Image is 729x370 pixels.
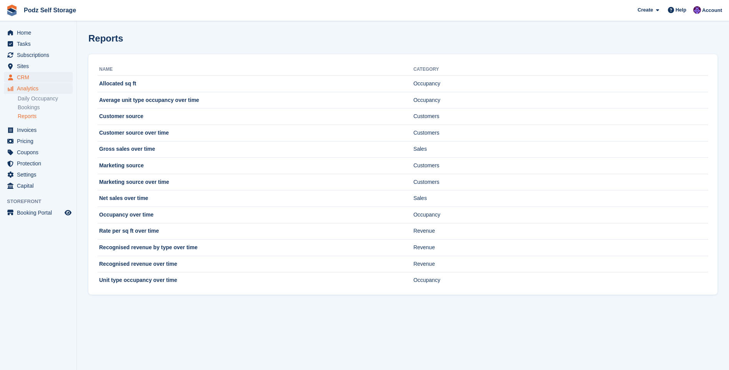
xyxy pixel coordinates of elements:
td: Recognised revenue by type over time [98,240,413,256]
td: Customers [413,125,708,141]
a: Bookings [18,104,73,111]
span: Protection [17,158,63,169]
img: stora-icon-8386f47178a22dfd0bd8f6a31ec36ba5ce8667c1dd55bd0f319d3a0aa187defe.svg [6,5,18,16]
a: menu [4,136,73,147]
td: Customer source over time [98,125,413,141]
span: Account [702,7,722,14]
span: Pricing [17,136,63,147]
span: Storefront [7,198,76,205]
span: Invoices [17,125,63,135]
span: Analytics [17,83,63,94]
td: Recognised revenue over time [98,256,413,272]
span: Sites [17,61,63,72]
a: menu [4,38,73,49]
td: Revenue [413,256,708,272]
td: Gross sales over time [98,141,413,158]
a: Podz Self Storage [21,4,79,17]
span: Settings [17,169,63,180]
a: menu [4,61,73,72]
td: Revenue [413,223,708,240]
span: Create [638,6,653,14]
td: Occupancy [413,92,708,108]
td: Revenue [413,240,708,256]
a: menu [4,27,73,38]
a: Reports [18,113,73,120]
td: Customer source [98,108,413,125]
span: Booking Portal [17,207,63,218]
td: Marketing source over time [98,174,413,190]
td: Occupancy [413,76,708,92]
td: Sales [413,190,708,207]
td: Marketing source [98,158,413,174]
span: Capital [17,180,63,191]
img: Jawed Chowdhary [693,6,701,14]
a: menu [4,72,73,83]
span: Home [17,27,63,38]
a: menu [4,83,73,94]
span: Subscriptions [17,50,63,60]
th: Category [413,63,708,76]
td: Occupancy [413,272,708,288]
td: Allocated sq ft [98,76,413,92]
a: menu [4,169,73,180]
a: menu [4,50,73,60]
a: menu [4,158,73,169]
span: Coupons [17,147,63,158]
a: Daily Occupancy [18,95,73,102]
a: menu [4,180,73,191]
a: menu [4,125,73,135]
th: Name [98,63,413,76]
td: Customers [413,174,708,190]
span: Tasks [17,38,63,49]
td: Average unit type occupancy over time [98,92,413,108]
td: Rate per sq ft over time [98,223,413,240]
a: menu [4,207,73,218]
span: Help [676,6,686,14]
td: Unit type occupancy over time [98,272,413,288]
a: Preview store [63,208,73,217]
td: Customers [413,108,708,125]
td: Sales [413,141,708,158]
td: Occupancy [413,207,708,223]
a: menu [4,147,73,158]
td: Net sales over time [98,190,413,207]
h1: Reports [88,33,123,43]
span: CRM [17,72,63,83]
td: Customers [413,158,708,174]
td: Occupancy over time [98,207,413,223]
